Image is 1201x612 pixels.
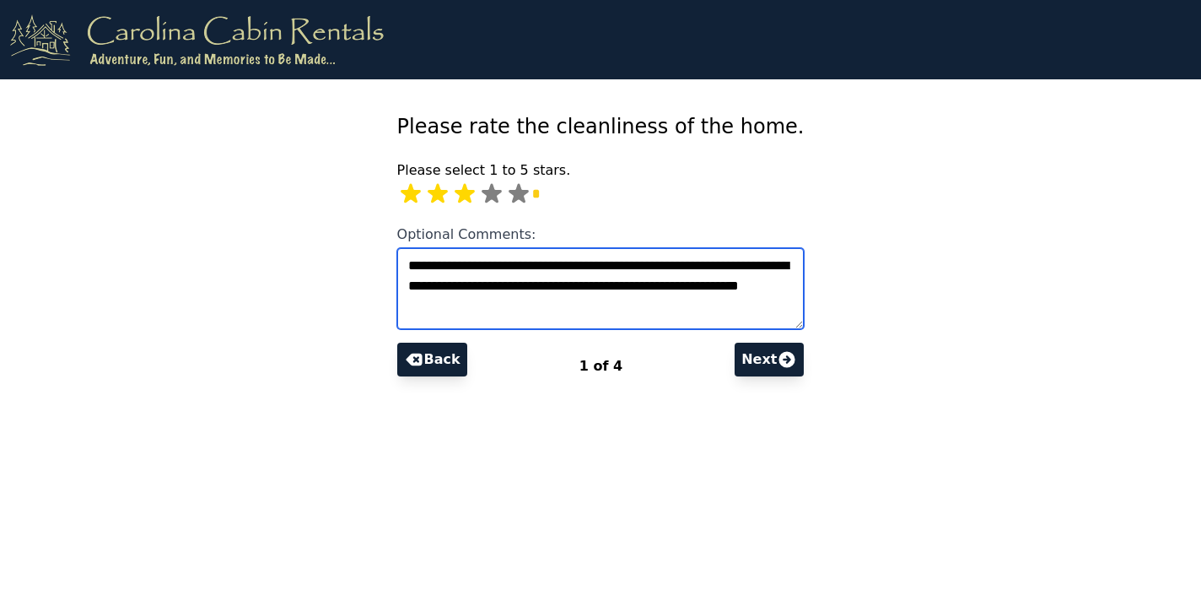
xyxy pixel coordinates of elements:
textarea: Optional Comments: [397,248,805,329]
span: Optional Comments: [397,226,536,242]
button: Back [397,343,467,376]
img: logo.png [10,14,384,66]
span: 1 of 4 [579,358,622,374]
p: Please select 1 to 5 stars. [397,160,805,181]
button: Next [735,343,804,376]
span: Please rate the cleanliness of the home. [397,115,805,138]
